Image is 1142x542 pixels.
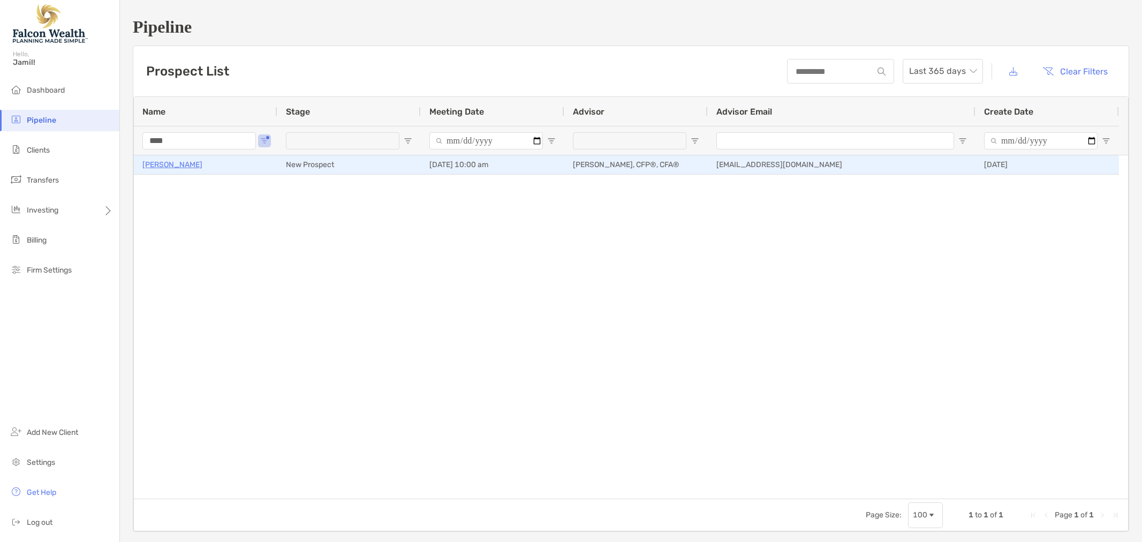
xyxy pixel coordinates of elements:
div: Next Page [1098,511,1107,520]
input: Name Filter Input [142,132,256,149]
span: Investing [27,206,58,215]
h1: Pipeline [133,17,1129,37]
img: input icon [878,67,886,76]
span: Advisor [573,107,604,117]
button: Open Filter Menu [260,137,269,145]
button: Open Filter Menu [691,137,699,145]
button: Open Filter Menu [547,137,556,145]
span: Log out [27,518,52,527]
div: Last Page [1111,511,1120,520]
div: 100 [913,510,927,520]
span: of [990,510,997,520]
span: Get Help [27,488,56,497]
span: 1 [999,510,1003,520]
span: to [975,510,982,520]
button: Clear Filters [1034,59,1116,83]
div: [DATE] 10:00 am [421,155,564,174]
span: Page [1055,510,1072,520]
img: settings icon [10,455,22,468]
span: Billing [27,236,47,245]
span: Firm Settings [27,266,72,275]
img: add_new_client icon [10,425,22,438]
span: of [1080,510,1087,520]
input: Advisor Email Filter Input [716,132,954,149]
span: Stage [286,107,310,117]
div: [DATE] [975,155,1119,174]
div: Page Size [908,502,943,528]
button: Open Filter Menu [404,137,412,145]
h3: Prospect List [146,64,229,79]
img: Falcon Wealth Planning Logo [13,4,88,43]
div: [PERSON_NAME], CFP®, CFA® [564,155,708,174]
input: Create Date Filter Input [984,132,1098,149]
span: 1 [1089,510,1094,520]
span: Create Date [984,107,1033,117]
span: Last 365 days [909,59,977,83]
img: investing icon [10,203,22,216]
span: Advisor Email [716,107,772,117]
img: logout icon [10,515,22,528]
span: 1 [969,510,973,520]
span: 1 [984,510,988,520]
button: Open Filter Menu [1102,137,1110,145]
input: Meeting Date Filter Input [429,132,543,149]
div: [EMAIL_ADDRESS][DOMAIN_NAME] [708,155,975,174]
div: First Page [1029,511,1038,520]
span: Clients [27,146,50,155]
span: Add New Client [27,428,78,437]
div: Previous Page [1042,511,1050,520]
div: New Prospect [277,155,421,174]
img: pipeline icon [10,113,22,126]
img: billing icon [10,233,22,246]
span: Jamil! [13,58,113,67]
img: get-help icon [10,485,22,498]
span: Dashboard [27,86,65,95]
a: [PERSON_NAME] [142,158,202,171]
span: Meeting Date [429,107,484,117]
img: dashboard icon [10,83,22,96]
span: Pipeline [27,116,56,125]
img: firm-settings icon [10,263,22,276]
img: transfers icon [10,173,22,186]
span: Name [142,107,165,117]
button: Open Filter Menu [958,137,967,145]
span: Transfers [27,176,59,185]
span: Settings [27,458,55,467]
span: 1 [1074,510,1079,520]
div: Page Size: [866,510,902,520]
img: clients icon [10,143,22,156]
